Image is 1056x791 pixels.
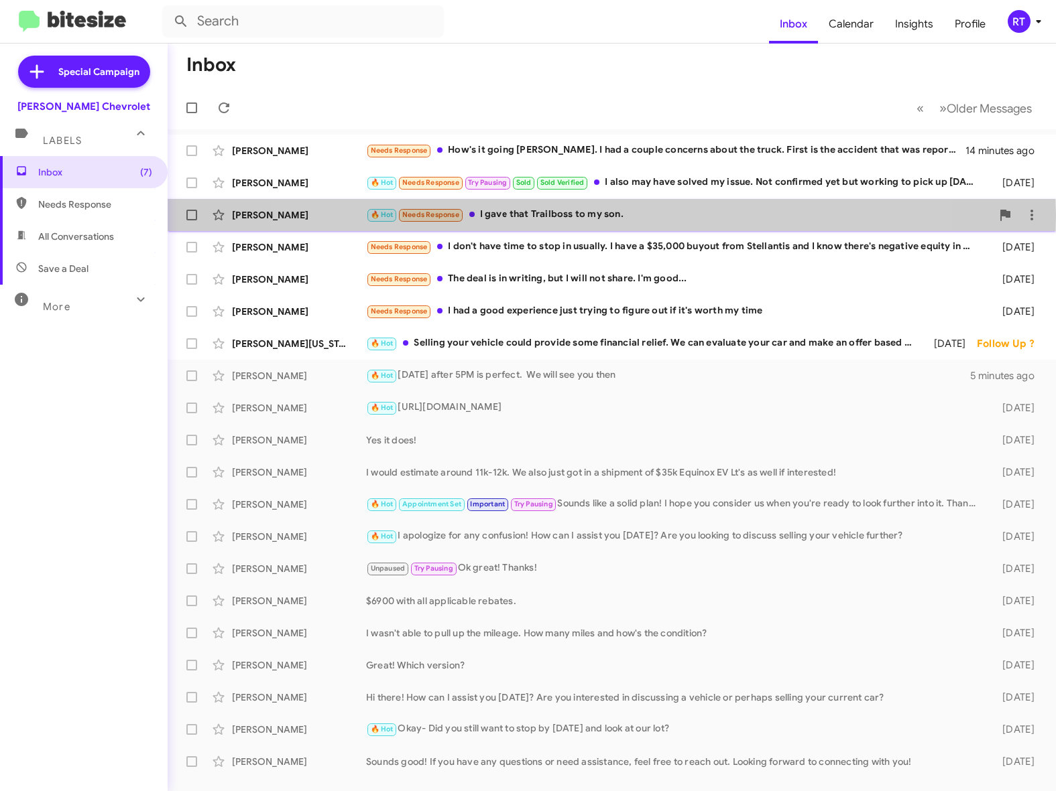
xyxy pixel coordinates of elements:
[371,371,394,380] span: 🔥 Hot
[366,143,965,158] div: How's it going [PERSON_NAME]. I had a couple concerns about the truck. First is the accident that...
[232,144,366,157] div: [PERSON_NAME]
[985,305,1045,318] div: [DATE]
[414,564,453,573] span: Try Pausing
[232,273,366,286] div: [PERSON_NAME]
[366,271,985,287] div: The deal is in writing, but I will not share. I'm good...
[985,176,1045,190] div: [DATE]
[366,400,985,415] div: [URL][DOMAIN_NAME]
[38,262,89,275] span: Save a Deal
[921,337,976,350] div: [DATE]
[371,339,394,348] span: 🔥 Hot
[371,242,428,251] span: Needs Response
[232,562,366,575] div: [PERSON_NAME]
[366,691,985,704] div: Hi there! How can I assist you [DATE]? Are you interested in discussing a vehicle or perhaps sell...
[939,100,947,117] span: »
[985,755,1045,768] div: [DATE]
[985,240,1045,254] div: [DATE]
[908,94,932,122] button: Previous
[366,594,985,607] div: $6900 with all applicable rebates.
[977,337,1045,350] div: Follow Up ?
[947,101,1032,116] span: Older Messages
[366,561,985,576] div: Ok great! Thanks!
[540,178,585,187] span: Sold Verified
[931,94,1040,122] button: Next
[985,658,1045,672] div: [DATE]
[232,530,366,543] div: [PERSON_NAME]
[944,5,996,44] a: Profile
[371,307,428,315] span: Needs Response
[232,658,366,672] div: [PERSON_NAME]
[366,336,921,351] div: Selling your vehicle could provide some financial relief. We can evaluate your car and make an of...
[38,230,114,243] span: All Conversations
[470,500,505,508] span: Important
[402,178,459,187] span: Needs Response
[371,210,394,219] span: 🔥 Hot
[366,368,970,383] div: [DATE] after 5PM is perfect. We will see you then
[985,562,1045,575] div: [DATE]
[1008,10,1031,33] div: RT
[186,54,236,76] h1: Inbox
[17,100,150,113] div: [PERSON_NAME] Chevrolet
[371,146,428,155] span: Needs Response
[769,5,818,44] a: Inbox
[232,723,366,736] div: [PERSON_NAME]
[232,369,366,382] div: [PERSON_NAME]
[232,208,366,222] div: [PERSON_NAME]
[366,303,985,319] div: I had a good experience just trying to figure out if it's worth my time
[232,433,366,447] div: [PERSON_NAME]
[43,301,70,313] span: More
[366,496,985,512] div: Sounds like a solid plan! I hope you consider us when you're ready to look further into it. Thank...
[366,658,985,672] div: Great! Which version?
[366,433,985,447] div: Yes it does!
[985,691,1045,704] div: [DATE]
[232,305,366,318] div: [PERSON_NAME]
[985,273,1045,286] div: [DATE]
[516,178,532,187] span: Sold
[366,175,985,190] div: I also may have solved my issue. Not confirmed yet but working to pick up [DATE] morning. Let me ...
[366,626,985,640] div: I wasn't able to pull up the mileage. How many miles and how's the condition?
[232,594,366,607] div: [PERSON_NAME]
[232,337,366,350] div: [PERSON_NAME][US_STATE]
[371,532,394,541] span: 🔥 Hot
[232,626,366,640] div: [PERSON_NAME]
[18,56,150,88] a: Special Campaign
[371,500,394,508] span: 🔥 Hot
[402,500,461,508] span: Appointment Set
[985,401,1045,415] div: [DATE]
[514,500,553,508] span: Try Pausing
[232,691,366,704] div: [PERSON_NAME]
[38,198,152,211] span: Needs Response
[371,725,394,733] span: 🔥 Hot
[985,433,1045,447] div: [DATE]
[909,94,1040,122] nav: Page navigation example
[371,178,394,187] span: 🔥 Hot
[818,5,884,44] a: Calendar
[965,144,1045,157] div: 14 minutes ago
[366,207,992,222] div: I gave that Trailboss to my son.
[996,10,1041,33] button: RT
[917,100,924,117] span: «
[371,403,394,412] span: 🔥 Hot
[985,594,1045,607] div: [DATE]
[985,626,1045,640] div: [DATE]
[366,465,985,479] div: I would estimate around 11k-12k. We also just got in a shipment of $35k Equinox EV Lt's as well i...
[970,369,1045,382] div: 5 minutes ago
[366,755,985,768] div: Sounds good! If you have any questions or need assistance, feel free to reach out. Looking forwar...
[366,239,985,255] div: I don't have time to stop in usually. I have a $35,000 buyout from Stellantis and I know there's ...
[884,5,944,44] a: Insights
[985,530,1045,543] div: [DATE]
[43,135,82,147] span: Labels
[468,178,507,187] span: Try Pausing
[140,165,152,179] span: (7)
[232,240,366,254] div: [PERSON_NAME]
[402,210,459,219] span: Needs Response
[985,498,1045,511] div: [DATE]
[985,723,1045,736] div: [DATE]
[232,401,366,415] div: [PERSON_NAME]
[366,721,985,737] div: Okay- Did you still want to stop by [DATE] and look at our lot?
[232,465,366,479] div: [PERSON_NAME]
